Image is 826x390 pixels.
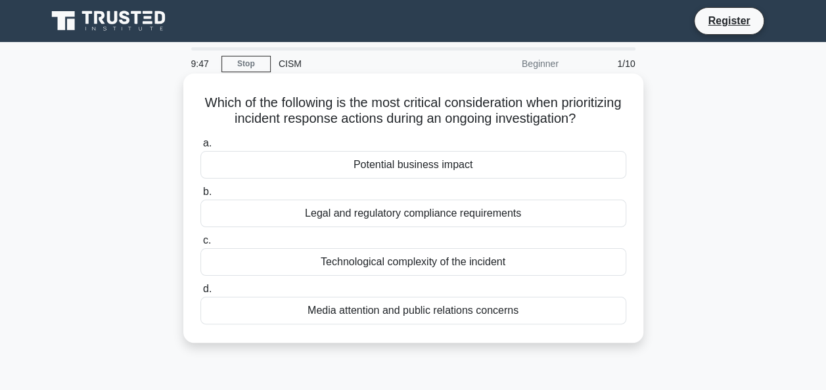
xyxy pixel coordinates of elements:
div: Technological complexity of the incident [200,248,626,276]
a: Register [700,12,758,29]
div: 9:47 [183,51,221,77]
div: Potential business impact [200,151,626,179]
span: b. [203,186,212,197]
a: Stop [221,56,271,72]
div: CISM [271,51,451,77]
div: 1/10 [566,51,643,77]
span: c. [203,234,211,246]
h5: Which of the following is the most critical consideration when prioritizing incident response act... [199,95,628,127]
div: Legal and regulatory compliance requirements [200,200,626,227]
div: Media attention and public relations concerns [200,297,626,324]
div: Beginner [451,51,566,77]
span: a. [203,137,212,148]
span: d. [203,283,212,294]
